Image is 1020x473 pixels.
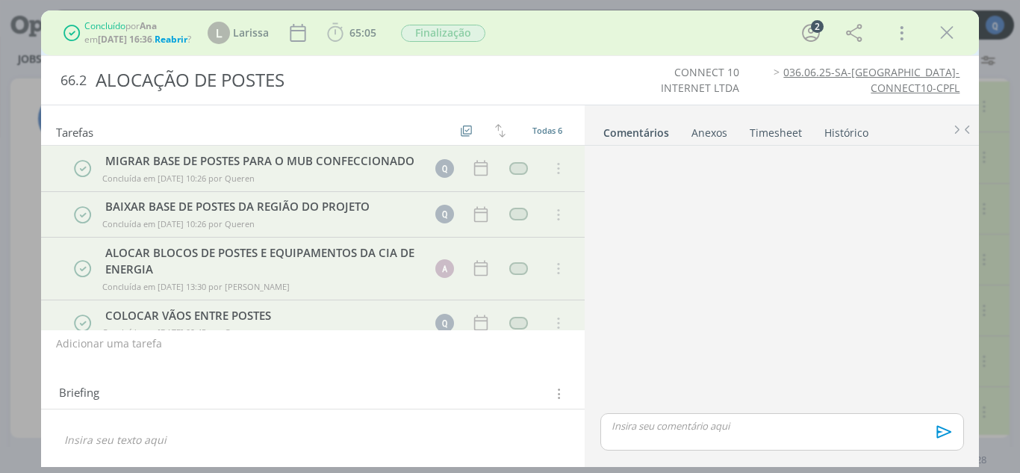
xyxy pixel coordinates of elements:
b: [DATE] 16:36 [98,33,152,46]
a: CONNECT 10 INTERNET LTDA [661,65,739,94]
a: Comentários [603,119,670,140]
div: por em . ? [84,19,191,46]
div: 2 [811,20,824,33]
div: COLOCAR VÃOS ENTRE POSTES [99,307,421,324]
span: Concluído [84,19,125,32]
div: dialog [41,10,980,467]
a: Histórico [824,119,869,140]
a: Timesheet [749,119,803,140]
div: ALOCAÇÃO DE POSTES [90,62,579,99]
span: Tarefas [56,122,93,140]
div: BAIXAR BASE DE POSTES DA REGIÃO DO PROJETO [99,198,421,215]
img: arrow-down-up.svg [495,124,506,137]
span: Concluída em [DATE] 10:26 por Queren [102,173,255,184]
span: Concluída em [DATE] 09:45 por Queren [102,327,255,338]
span: 66.2 [60,72,87,89]
b: Ana [140,19,157,32]
span: Todas 6 [532,125,562,136]
div: Anexos [691,126,727,140]
button: 2 [799,21,823,45]
button: Adicionar uma tarefa [55,330,163,357]
div: MIGRAR BASE DE POSTES PARA O MUB CONFECCIONADO [99,152,421,170]
span: Concluída em [DATE] 13:30 por [PERSON_NAME] [102,281,290,292]
a: 036.06.25-SA-[GEOGRAPHIC_DATA]-CONNECT10-CPFL [783,65,960,94]
div: ALOCAR BLOCOS DE POSTES E EQUIPAMENTOS DA CIA DE ENERGIA [99,244,421,278]
span: Briefing [59,384,99,404]
span: Concluída em [DATE] 10:26 por Queren [102,218,255,229]
span: Reabrir [155,33,187,46]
